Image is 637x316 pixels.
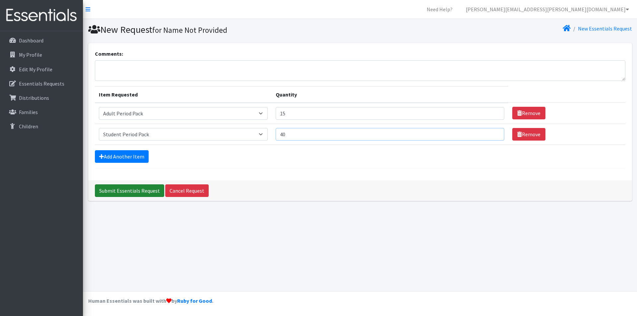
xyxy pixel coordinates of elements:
[19,95,49,101] p: Distributions
[3,34,80,47] a: Dashboard
[19,51,42,58] p: My Profile
[3,4,80,27] img: HumanEssentials
[152,25,227,35] small: for Name Not Provided
[512,107,545,119] a: Remove
[3,63,80,76] a: Edit My Profile
[19,123,38,130] p: Children
[512,128,545,141] a: Remove
[177,297,212,304] a: Ruby for Good
[95,184,164,197] input: Submit Essentials Request
[88,24,358,35] h1: New Request
[95,50,123,58] label: Comments:
[578,25,632,32] a: New Essentials Request
[19,37,43,44] p: Dashboard
[19,80,64,87] p: Essentials Requests
[3,77,80,90] a: Essentials Requests
[95,86,272,103] th: Item Requested
[3,48,80,61] a: My Profile
[272,86,508,103] th: Quantity
[460,3,634,16] a: [PERSON_NAME][EMAIL_ADDRESS][PERSON_NAME][DOMAIN_NAME]
[421,3,458,16] a: Need Help?
[19,109,38,115] p: Families
[19,66,52,73] p: Edit My Profile
[88,297,213,304] strong: Human Essentials was built with by .
[165,184,209,197] a: Cancel Request
[3,91,80,104] a: Distributions
[95,150,149,163] a: Add Another Item
[3,120,80,133] a: Children
[3,105,80,119] a: Families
